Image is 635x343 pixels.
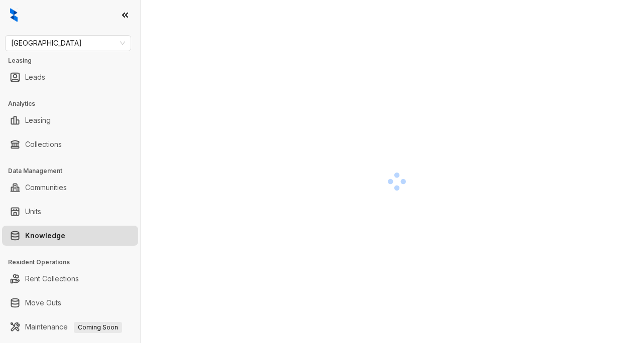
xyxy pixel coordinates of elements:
li: Maintenance [2,317,138,337]
li: Leads [2,67,138,87]
li: Leasing [2,110,138,130]
h3: Analytics [8,99,140,108]
span: Coming Soon [74,322,122,333]
li: Communities [2,178,138,198]
img: logo [10,8,18,22]
h3: Data Management [8,166,140,176]
h3: Resident Operations [8,258,140,267]
a: Move Outs [25,293,61,313]
a: Units [25,202,41,222]
a: Leads [25,67,45,87]
a: Communities [25,178,67,198]
li: Knowledge [2,226,138,246]
a: Collections [25,134,62,154]
a: Knowledge [25,226,65,246]
a: Rent Collections [25,269,79,289]
li: Rent Collections [2,269,138,289]
span: Fairfield [11,36,125,51]
li: Move Outs [2,293,138,313]
h3: Leasing [8,56,140,65]
li: Units [2,202,138,222]
a: Leasing [25,110,51,130]
li: Collections [2,134,138,154]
